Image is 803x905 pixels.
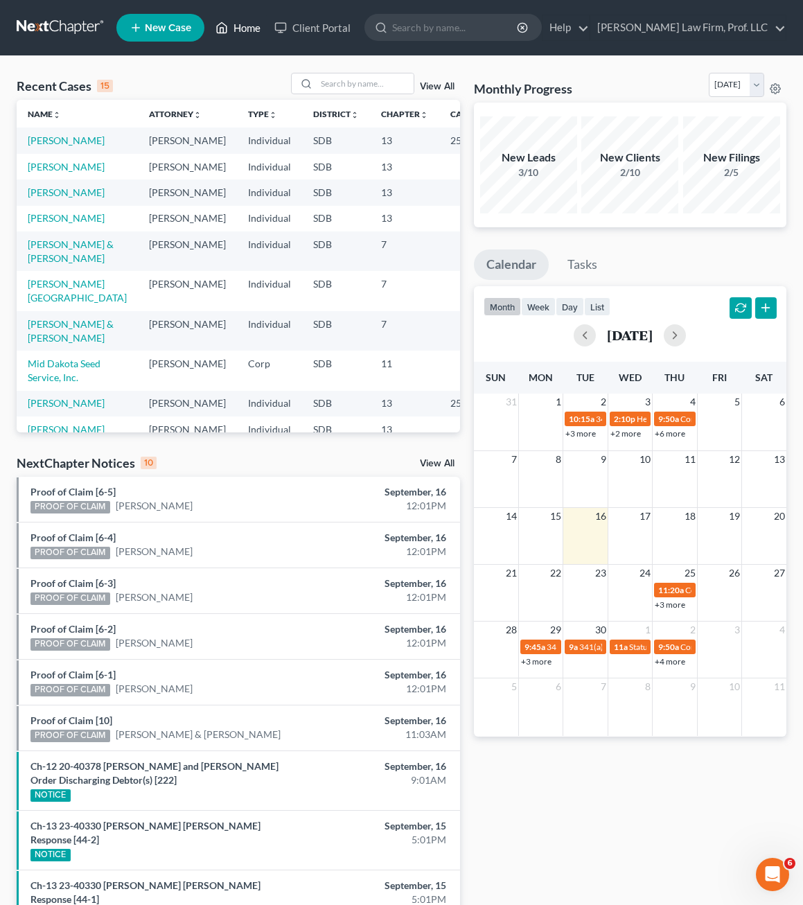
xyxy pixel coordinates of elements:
a: Mid Dakota Seed Service, Inc. [28,358,100,383]
a: View All [420,82,455,91]
td: 13 [370,206,439,231]
td: SDB [302,351,370,390]
div: 5:01PM [317,833,446,847]
div: September, 15 [317,879,446,893]
div: September, 15 [317,819,446,833]
div: NextChapter Notices [17,455,157,471]
input: Search by name... [392,15,519,40]
span: 21 [504,565,518,581]
span: 1 [644,622,652,638]
span: 6 [784,858,795,869]
td: [PERSON_NAME] [138,351,237,390]
span: 17 [638,508,652,525]
span: Sat [755,371,773,383]
span: 11a [614,642,628,652]
a: +4 more [655,656,685,667]
span: 30 [594,622,608,638]
span: 27 [773,565,786,581]
span: Wed [619,371,642,383]
span: 9:45a [524,642,545,652]
button: week [521,297,556,316]
a: [PERSON_NAME] [116,545,193,559]
td: [PERSON_NAME] [138,311,237,351]
td: Corp [237,351,302,390]
div: PROOF OF CLAIM [30,501,110,513]
a: Ch-13 23-40330 [PERSON_NAME] [PERSON_NAME] Response [44-2] [30,820,261,845]
a: +6 more [655,428,685,439]
iframe: Intercom live chat [756,858,789,891]
i: unfold_more [269,111,277,119]
span: 16 [594,508,608,525]
a: Proof of Claim [6-4] [30,531,116,543]
span: 8 [554,451,563,468]
td: Individual [237,128,302,153]
span: 25 [683,565,697,581]
td: [PERSON_NAME] [138,231,237,271]
span: Hearing for [PERSON_NAME] [637,414,745,424]
a: Chapterunfold_more [381,109,428,119]
td: Individual [237,154,302,179]
a: Proof of Claim [6-3] [30,577,116,589]
span: 29 [549,622,563,638]
td: 13 [370,179,439,205]
a: Calendar [474,249,549,280]
span: 5 [510,678,518,695]
td: 13 [370,128,439,153]
a: [PERSON_NAME] [28,161,105,173]
a: Case Nounfold_more [450,109,495,119]
span: Sun [486,371,506,383]
td: Individual [237,416,302,442]
a: +3 more [655,599,685,610]
h3: Monthly Progress [474,80,572,97]
span: 3 [733,622,741,638]
a: [PERSON_NAME] & [PERSON_NAME] [116,728,281,741]
span: 31 [504,394,518,410]
td: 7 [370,231,439,271]
span: 2:10p [614,414,635,424]
a: Typeunfold_more [248,109,277,119]
td: SDB [302,416,370,442]
div: PROOF OF CLAIM [30,638,110,651]
span: 19 [727,508,741,525]
span: 26 [727,565,741,581]
a: Ch-12 20-40378 [PERSON_NAME] and [PERSON_NAME] Order Discharging Debtor(s) [222] [30,760,279,786]
button: month [484,297,521,316]
a: [PERSON_NAME] [28,397,105,409]
a: [PERSON_NAME] & [PERSON_NAME] [28,238,114,264]
span: 14 [504,508,518,525]
td: [PERSON_NAME] [138,271,237,310]
div: 3/10 [480,166,577,179]
span: 24 [638,565,652,581]
td: Individual [237,206,302,231]
td: 13 [370,416,439,442]
div: 2/10 [581,166,678,179]
div: Recent Cases [17,78,113,94]
span: 10:15a [569,414,594,424]
span: Tue [576,371,594,383]
span: 4 [689,394,697,410]
div: PROOF OF CLAIM [30,730,110,742]
span: 18 [683,508,697,525]
span: 6 [778,394,786,410]
div: NOTICE [30,789,71,802]
a: +2 more [610,428,641,439]
td: SDB [302,231,370,271]
div: 12:01PM [317,545,446,559]
span: 2 [599,394,608,410]
div: 11:03AM [317,728,446,741]
span: 9a [569,642,578,652]
span: 11 [773,678,786,695]
td: SDB [302,154,370,179]
a: [PERSON_NAME] Law Firm, Prof. LLC [590,15,786,40]
div: 2/5 [683,166,780,179]
td: Individual [237,179,302,205]
span: 5 [733,394,741,410]
td: [PERSON_NAME] [138,128,237,153]
div: September, 16 [317,668,446,682]
a: [PERSON_NAME] [116,682,193,696]
a: View All [420,459,455,468]
td: [PERSON_NAME] [138,206,237,231]
td: [PERSON_NAME] [138,391,237,416]
td: SDB [302,179,370,205]
td: SDB [302,206,370,231]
